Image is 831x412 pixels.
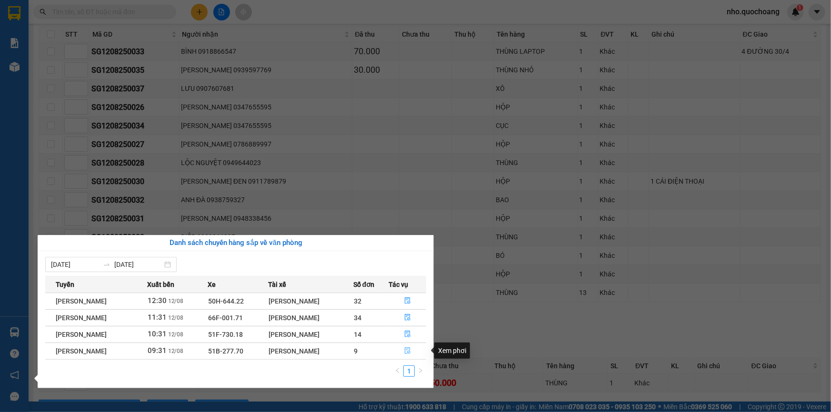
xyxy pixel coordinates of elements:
div: [PERSON_NAME] [269,346,353,356]
span: Tài xế [268,279,286,290]
span: Xe [208,279,216,290]
span: Tuyến [56,279,74,290]
span: Tác vụ [389,279,408,290]
button: left [392,365,403,377]
input: Đến ngày [114,259,162,270]
span: 09:31 [148,346,167,355]
span: file-done [404,297,411,305]
button: right [415,365,426,377]
span: 32 [354,297,361,305]
span: 9 [354,347,358,355]
span: 12/08 [168,331,184,338]
button: file-done [389,327,426,342]
div: Xem phơi [434,343,470,359]
span: 12:30 [148,296,167,305]
div: Danh sách chuyến hàng sắp về văn phòng [45,237,426,249]
button: file-done [389,310,426,325]
span: [PERSON_NAME] [56,297,107,305]
span: file-done [404,314,411,322]
li: Previous Page [392,365,403,377]
span: 34 [354,314,361,322]
span: 51F-730.18 [209,331,243,338]
span: 12/08 [168,314,184,321]
span: [PERSON_NAME] [56,314,107,322]
span: file-done [404,331,411,338]
div: [PERSON_NAME] [269,329,353,340]
span: 12/08 [168,348,184,354]
span: 10:31 [148,330,167,338]
span: [PERSON_NAME] [56,331,107,338]
span: Số đơn [353,279,375,290]
a: 1 [404,366,414,376]
button: file-done [389,294,426,309]
div: [PERSON_NAME] [269,313,353,323]
button: file-done [389,343,426,359]
span: Xuất bến [147,279,174,290]
input: Từ ngày [51,259,99,270]
span: right [418,368,423,373]
span: 14 [354,331,361,338]
span: 51B-277.70 [209,347,244,355]
span: left [395,368,400,373]
span: 50H-644.22 [209,297,244,305]
span: 66F-001.71 [209,314,243,322]
li: Next Page [415,365,426,377]
span: 12/08 [168,298,184,304]
span: 11:31 [148,313,167,322]
span: swap-right [103,261,110,268]
span: file-done [404,347,411,355]
span: to [103,261,110,268]
li: 1 [403,365,415,377]
div: [PERSON_NAME] [269,296,353,306]
span: [PERSON_NAME] [56,347,107,355]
